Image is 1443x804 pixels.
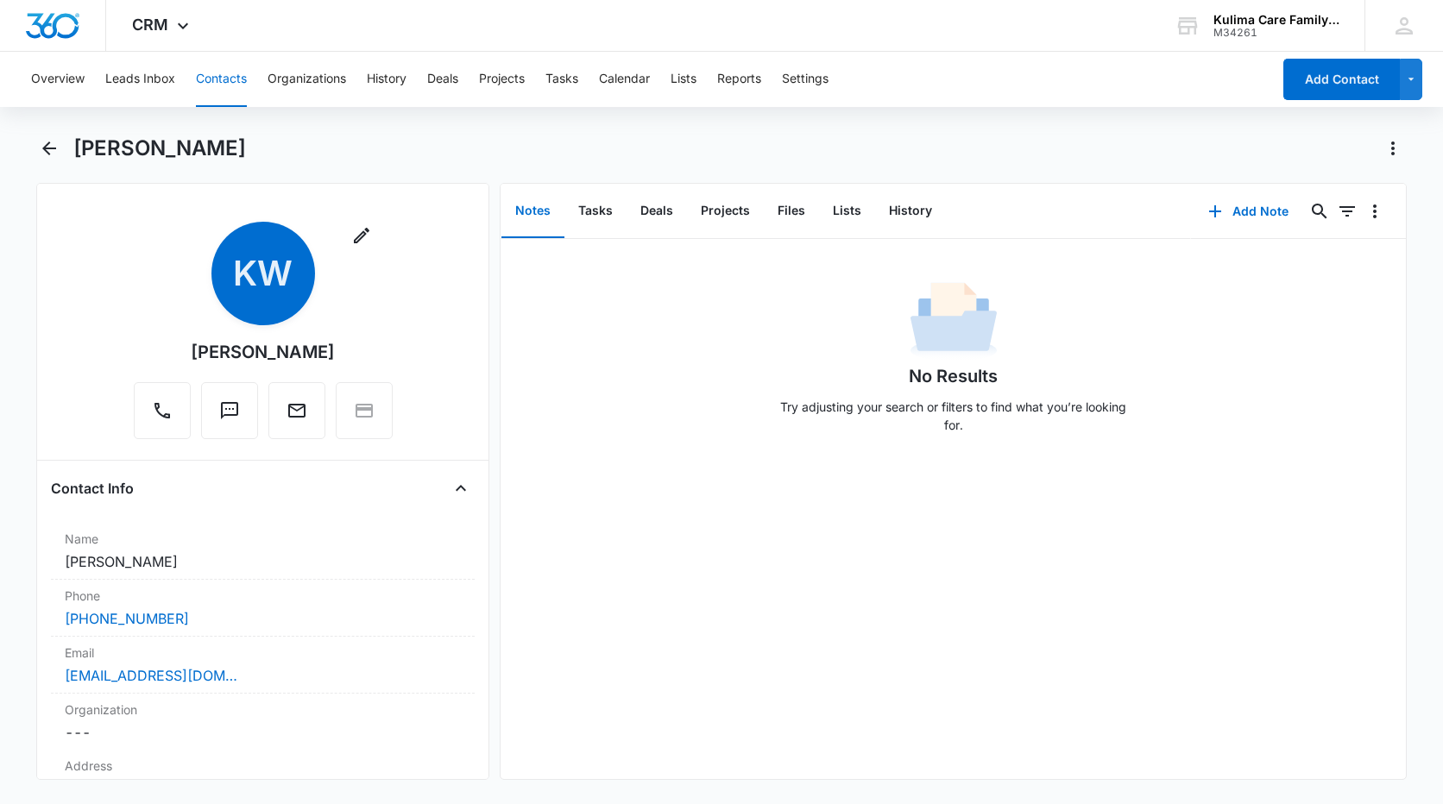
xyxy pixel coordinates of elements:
[268,52,346,107] button: Organizations
[501,185,564,238] button: Notes
[447,474,475,502] button: Close
[65,530,461,548] label: Name
[367,52,406,107] button: History
[1361,198,1389,225] button: Overflow Menu
[479,52,525,107] button: Projects
[627,185,687,238] button: Deals
[51,637,475,694] div: Email[EMAIL_ADDRESS][DOMAIN_NAME]
[772,398,1135,434] p: Try adjusting your search or filters to find what you’re looking for.
[51,694,475,750] div: Organization---
[911,277,997,363] img: No Data
[65,757,461,775] label: Address
[105,52,175,107] button: Leads Inbox
[1379,135,1407,162] button: Actions
[201,382,258,439] button: Text
[819,185,875,238] button: Lists
[671,52,696,107] button: Lists
[65,722,461,743] dd: ---
[65,551,461,572] dd: [PERSON_NAME]
[65,700,461,719] label: Organization
[132,16,168,34] span: CRM
[764,185,819,238] button: Files
[134,409,191,424] a: Call
[717,52,761,107] button: Reports
[191,339,335,365] div: [PERSON_NAME]
[875,185,946,238] button: History
[1213,27,1339,39] div: account id
[31,52,85,107] button: Overview
[268,382,325,439] button: Email
[545,52,578,107] button: Tasks
[65,587,461,605] label: Phone
[1306,198,1333,225] button: Search...
[1283,59,1400,100] button: Add Contact
[201,409,258,424] a: Text
[211,222,315,325] span: KW
[65,608,189,629] a: [PHONE_NUMBER]
[1213,13,1339,27] div: account name
[1333,198,1361,225] button: Filters
[599,52,650,107] button: Calendar
[564,185,627,238] button: Tasks
[65,665,237,686] a: [EMAIL_ADDRESS][DOMAIN_NAME]
[427,52,458,107] button: Deals
[65,644,461,662] label: Email
[268,409,325,424] a: Email
[909,363,998,389] h1: No Results
[65,778,461,799] dd: ---
[687,185,764,238] button: Projects
[196,52,247,107] button: Contacts
[782,52,829,107] button: Settings
[73,135,246,161] h1: [PERSON_NAME]
[1191,191,1306,232] button: Add Note
[51,523,475,580] div: Name[PERSON_NAME]
[51,478,134,499] h4: Contact Info
[36,135,63,162] button: Back
[51,580,475,637] div: Phone[PHONE_NUMBER]
[134,382,191,439] button: Call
